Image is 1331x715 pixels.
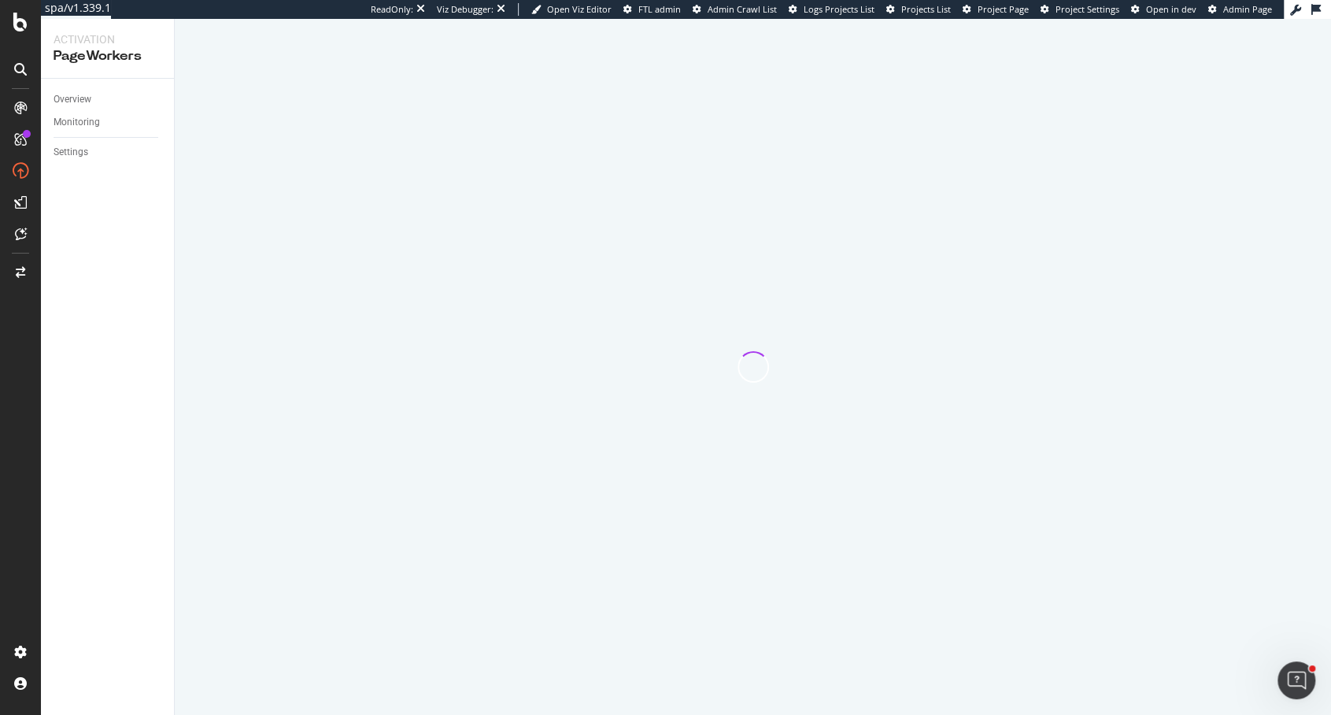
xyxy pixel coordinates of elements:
a: Settings [54,144,163,161]
a: Admin Crawl List [693,3,777,16]
a: Monitoring [54,114,163,131]
a: Project Page [963,3,1029,16]
a: FTL admin [623,3,681,16]
a: Projects List [886,3,951,16]
div: Monitoring [54,114,100,131]
span: Project Settings [1056,3,1119,15]
span: Admin Crawl List [708,3,777,15]
a: Admin Page [1208,3,1272,16]
a: Logs Projects List [789,3,874,16]
iframe: Intercom live chat [1277,661,1315,699]
div: Settings [54,144,88,161]
div: Activation [54,31,161,47]
span: Admin Page [1223,3,1272,15]
div: ReadOnly: [371,3,413,16]
span: Open Viz Editor [547,3,612,15]
a: Overview [54,91,163,108]
span: Open in dev [1146,3,1196,15]
span: FTL admin [638,3,681,15]
a: Open Viz Editor [531,3,612,16]
span: Projects List [901,3,951,15]
div: PageWorkers [54,47,161,65]
span: Project Page [978,3,1029,15]
a: Open in dev [1131,3,1196,16]
div: Viz Debugger: [437,3,494,16]
a: Project Settings [1041,3,1119,16]
div: Overview [54,91,91,108]
span: Logs Projects List [804,3,874,15]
